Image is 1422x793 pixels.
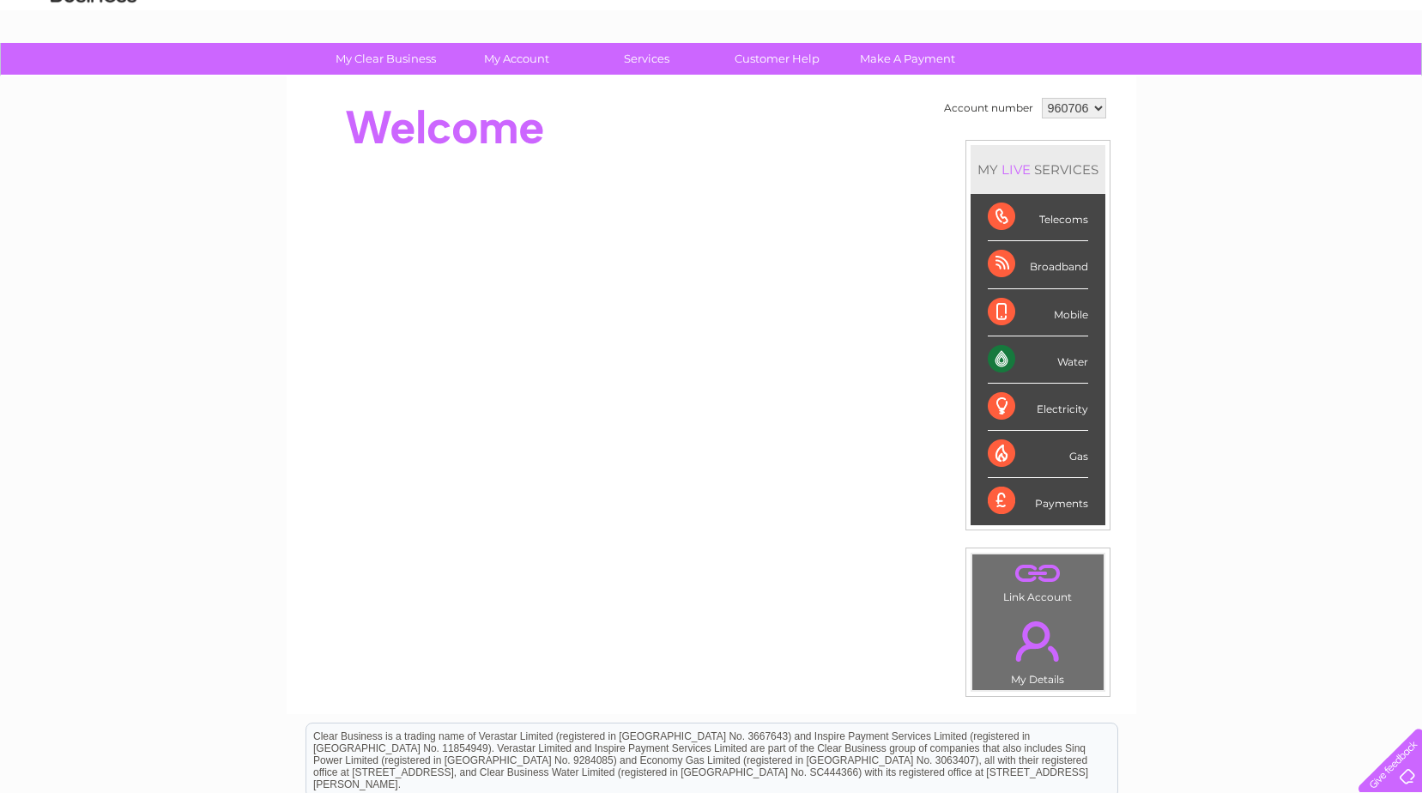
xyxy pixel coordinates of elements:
[1365,73,1406,86] a: Log out
[977,559,1099,589] a: .
[1308,73,1350,86] a: Contact
[1273,73,1298,86] a: Blog
[1163,73,1201,86] a: Energy
[988,431,1088,478] div: Gas
[971,145,1105,194] div: MY SERVICES
[50,45,137,97] img: logo.png
[988,194,1088,241] div: Telecoms
[971,607,1104,691] td: My Details
[988,478,1088,524] div: Payments
[445,43,587,75] a: My Account
[1098,9,1217,30] a: 0333 014 3131
[988,241,1088,288] div: Broadband
[940,94,1038,123] td: Account number
[977,611,1099,671] a: .
[306,9,1117,83] div: Clear Business is a trading name of Verastar Limited (registered in [GEOGRAPHIC_DATA] No. 3667643...
[706,43,848,75] a: Customer Help
[998,161,1034,178] div: LIVE
[988,384,1088,431] div: Electricity
[1211,73,1262,86] a: Telecoms
[971,554,1104,608] td: Link Account
[988,289,1088,336] div: Mobile
[1120,73,1153,86] a: Water
[988,336,1088,384] div: Water
[837,43,978,75] a: Make A Payment
[315,43,457,75] a: My Clear Business
[576,43,717,75] a: Services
